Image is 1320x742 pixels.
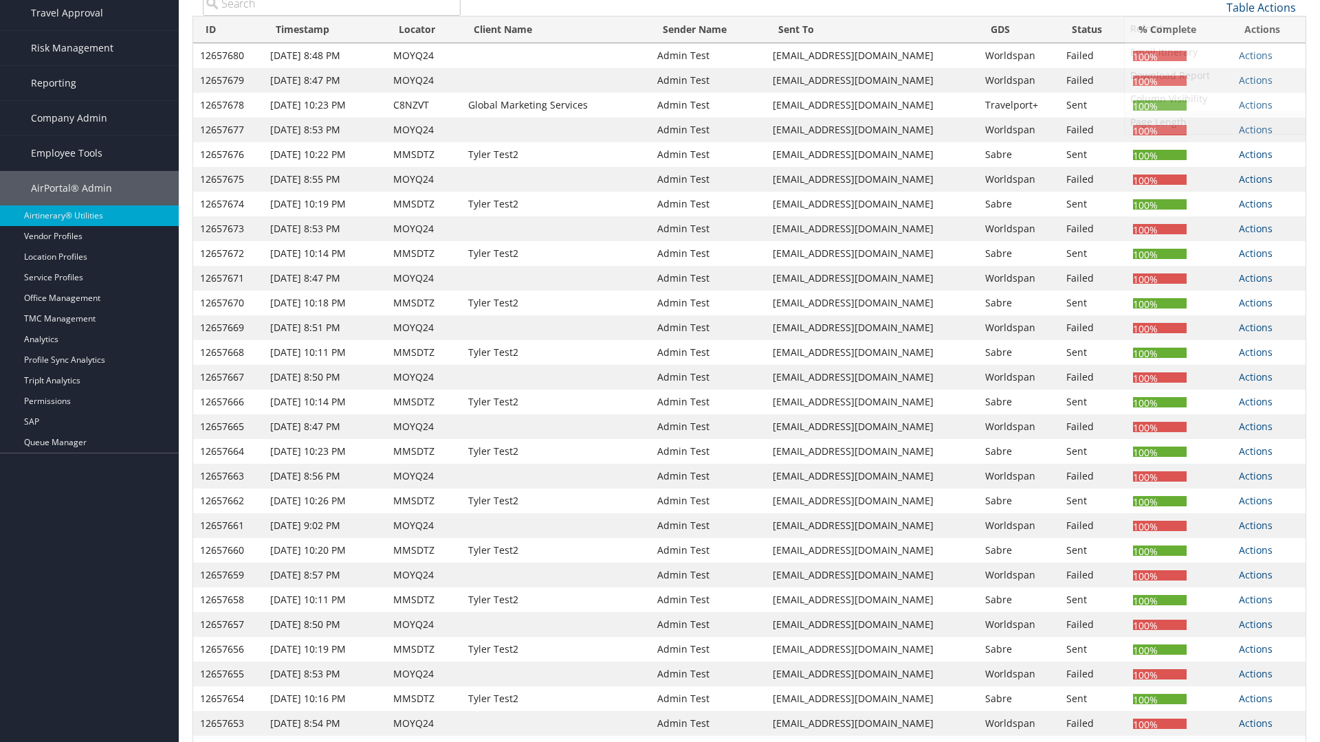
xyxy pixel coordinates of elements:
span: Risk Management [31,31,113,65]
span: AirPortal® Admin [31,171,112,205]
a: Email itinerary [1125,41,1306,64]
span: Company Admin [31,101,107,135]
a: Download Report [1125,64,1306,87]
span: Employee Tools [31,136,102,170]
a: Page Length [1125,111,1306,134]
a: Column Visibility [1125,87,1306,111]
span: Reporting [31,66,76,100]
a: Refresh [1125,17,1306,41]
